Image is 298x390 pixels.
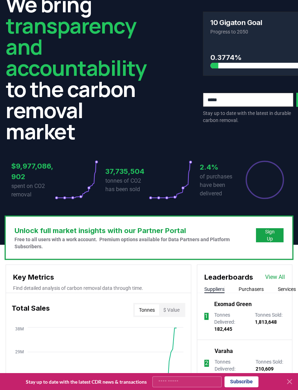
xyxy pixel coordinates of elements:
button: Purchasers [239,286,264,293]
a: View All [265,273,285,281]
h3: Key Metrics [13,272,184,282]
button: Tonnes [135,304,159,316]
h3: 10 Gigaton Goal [210,19,262,26]
button: Services [278,286,296,293]
p: Find detailed analysis of carbon removal data through time. [13,285,184,292]
tspan: 38M [15,326,24,331]
h3: Unlock full market insights with our Partner Portal [14,225,256,236]
tspan: 29M [15,349,24,354]
p: Tonnes Sold : [255,311,285,333]
p: Stay up to date with the latest in durable carbon removal. [203,110,293,124]
button: Suppliers [204,286,224,293]
span: 210,609 [256,366,274,372]
h3: $9,977,086,902 [11,161,55,182]
span: 1,813,648 [255,319,277,325]
button: $ Value [159,304,184,316]
p: of purchases have been delivered [200,172,243,198]
p: Tonnes Delivered : [214,311,248,333]
a: Varaha [215,347,233,355]
button: Sign Up [256,228,284,242]
h3: Leaderboards [204,272,253,282]
h3: 37,735,504 [105,166,149,177]
p: Tonnes Sold : [256,358,285,379]
a: Exomad Green [214,300,252,309]
div: Percentage of sales delivered [245,160,285,200]
span: 182,445 [214,326,232,332]
span: transparency and accountability [6,11,146,82]
p: 1 [205,312,208,321]
p: spent on CO2 removal [11,182,55,199]
p: 2 [205,359,208,367]
h3: Total Sales [12,303,50,317]
p: Free to all users with a work account. Premium options available for Data Partners and Platform S... [14,236,256,250]
p: Tonnes Delivered : [215,358,249,379]
h3: 2.4% [200,162,243,172]
p: tonnes of CO2 has been sold [105,177,149,194]
a: Sign Up [262,228,278,242]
